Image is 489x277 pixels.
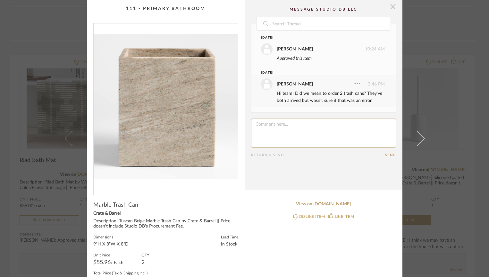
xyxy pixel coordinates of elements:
[261,78,385,90] div: 2:46 PM
[277,81,313,88] div: [PERSON_NAME]
[93,270,148,275] label: Total Price (Tax & Shipping Incl.)
[111,261,123,265] span: / Each
[94,23,238,190] img: e8a7a72c-2b6a-4495-83e1-eecbd49eb23f_1000x1000.jpg
[141,260,149,265] div: 2
[93,211,238,216] div: Crate & Barrel
[221,234,238,239] label: Lead Time
[299,213,325,220] div: DISLIKE ITEM
[251,153,385,157] div: Return = Send
[261,35,373,40] div: [DATE]
[93,234,129,239] label: Dimensions
[277,90,385,104] div: Hi team! Did we mean to order 2 trash cans? They've both arrived but wasn't sure if that was an e...
[385,153,396,157] button: Send
[277,46,313,53] div: [PERSON_NAME]
[93,252,123,257] label: Unit Price
[93,260,111,265] span: $55.96
[261,70,373,75] div: [DATE]
[94,23,238,190] div: 0
[93,219,238,229] div: Description: Tuscan Beige Marble Trash Can by Crate & Barrel || Price doesn't include Studio DB's...
[141,252,149,257] label: QTY
[221,242,238,247] div: In Stock
[261,43,385,55] div: 10:24 AM
[93,242,129,247] div: 9"H X 8"W X 8"D
[335,213,354,220] div: LIKE ITEM
[272,17,391,30] input: Search Thread
[277,55,385,62] div: Approved this item.
[93,201,138,209] span: Marble Trash Can
[251,201,396,207] a: View on [DOMAIN_NAME]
